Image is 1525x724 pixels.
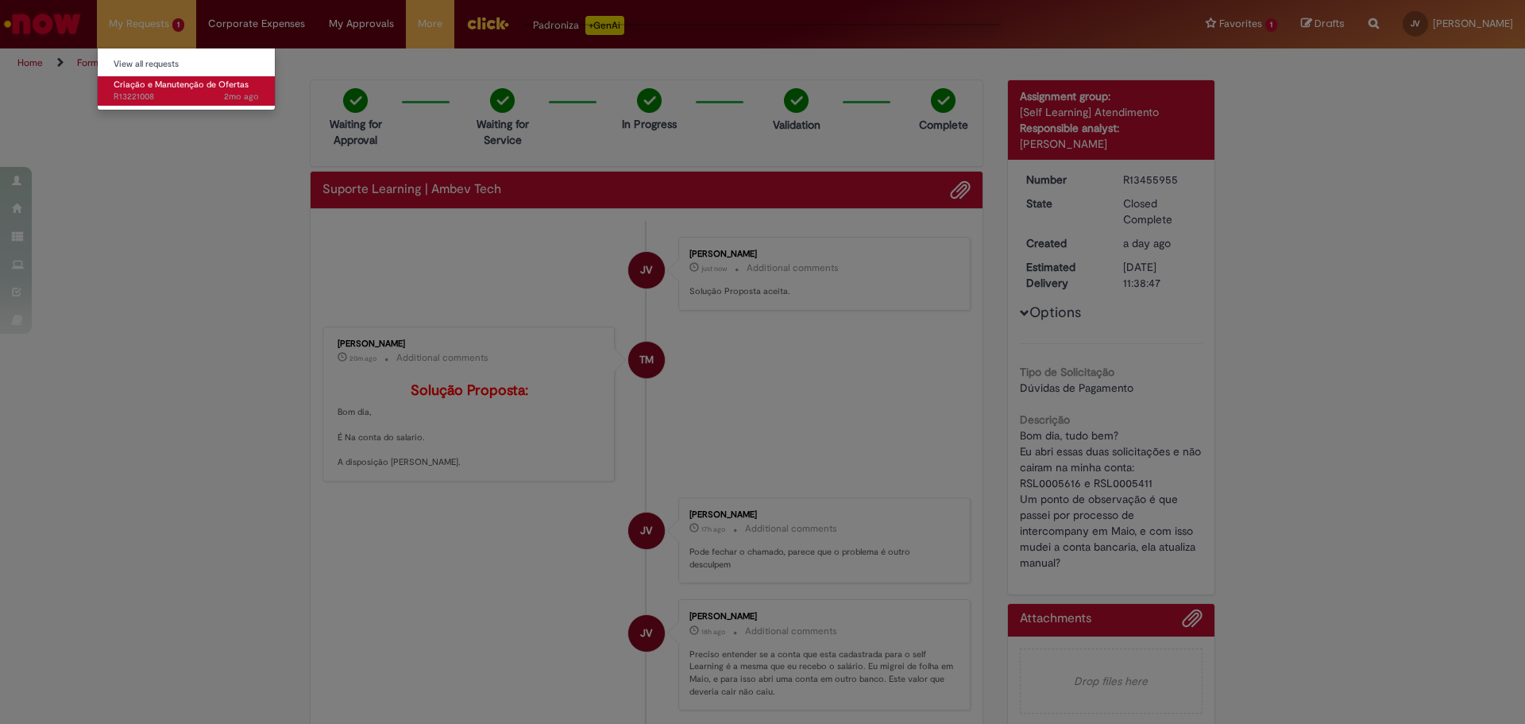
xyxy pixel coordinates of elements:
a: Open R13221008 : Criação e Manutenção de Ofertas [98,76,275,106]
span: R13221008 [114,91,259,103]
span: Criação e Manutenção de Ofertas [114,79,249,91]
time: 27/06/2025 14:06:33 [224,91,259,103]
ul: My Requests [97,48,276,110]
a: View all requests [98,56,275,73]
span: 2mo ago [224,91,259,103]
